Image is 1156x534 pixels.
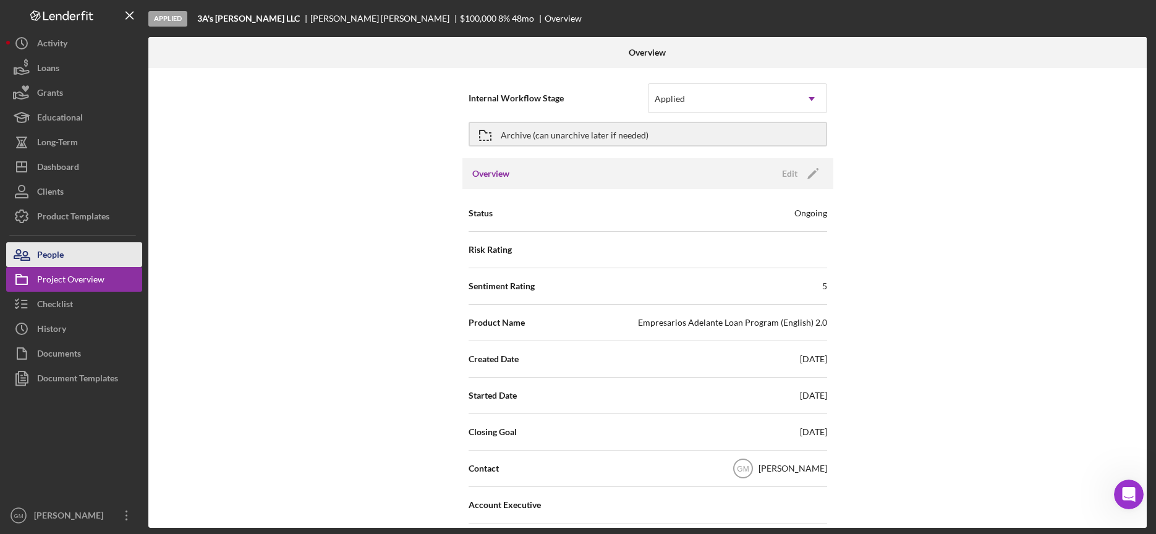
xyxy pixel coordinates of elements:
[14,512,23,519] text: GM
[37,341,81,369] div: Documents
[31,503,111,531] div: [PERSON_NAME]
[1114,480,1144,509] iframe: Intercom live chat
[822,280,827,292] div: 5
[629,48,666,57] b: Overview
[148,11,187,27] div: Applied
[6,242,142,267] button: People
[469,499,541,511] span: Account Executive
[6,366,142,391] button: Document Templates
[472,167,509,180] h3: Overview
[37,316,66,344] div: History
[782,164,797,183] div: Edit
[37,130,78,158] div: Long-Term
[800,353,827,365] div: [DATE]
[6,267,142,292] button: Project Overview
[469,426,517,438] span: Closing Goal
[6,80,142,105] button: Grants
[37,80,63,108] div: Grants
[6,179,142,204] button: Clients
[6,105,142,130] button: Educational
[469,207,493,219] span: Status
[37,105,83,133] div: Educational
[759,462,827,475] div: [PERSON_NAME]
[498,14,510,23] div: 8 %
[37,242,64,270] div: People
[501,123,648,145] div: Archive (can unarchive later if needed)
[6,204,142,229] button: Product Templates
[6,130,142,155] button: Long-Term
[469,280,535,292] span: Sentiment Rating
[37,366,118,394] div: Document Templates
[775,164,823,183] button: Edit
[469,389,517,402] span: Started Date
[6,155,142,179] button: Dashboard
[469,316,525,329] span: Product Name
[310,14,460,23] div: [PERSON_NAME] [PERSON_NAME]
[37,267,104,295] div: Project Overview
[512,14,534,23] div: 48 mo
[638,316,827,329] div: Empresarios Adelante Loan Program (English) 2.0
[37,31,67,59] div: Activity
[800,389,827,402] div: [DATE]
[6,56,142,80] button: Loans
[37,179,64,207] div: Clients
[469,92,648,104] span: Internal Workflow Stage
[737,465,749,473] text: GM
[545,14,582,23] div: Overview
[800,426,827,438] div: [DATE]
[469,462,499,475] span: Contact
[6,503,142,528] button: GM[PERSON_NAME]
[794,207,827,219] div: Ongoing
[37,56,59,83] div: Loans
[469,244,512,256] span: Risk Rating
[37,204,109,232] div: Product Templates
[6,341,142,366] button: Documents
[37,155,79,182] div: Dashboard
[469,353,519,365] span: Created Date
[460,13,496,23] span: $100,000
[6,316,142,341] button: History
[469,122,827,146] button: Archive (can unarchive later if needed)
[6,292,142,316] button: Checklist
[655,94,685,104] div: Applied
[197,14,300,23] b: 3A's [PERSON_NAME] LLC
[6,31,142,56] button: Activity
[37,292,73,320] div: Checklist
